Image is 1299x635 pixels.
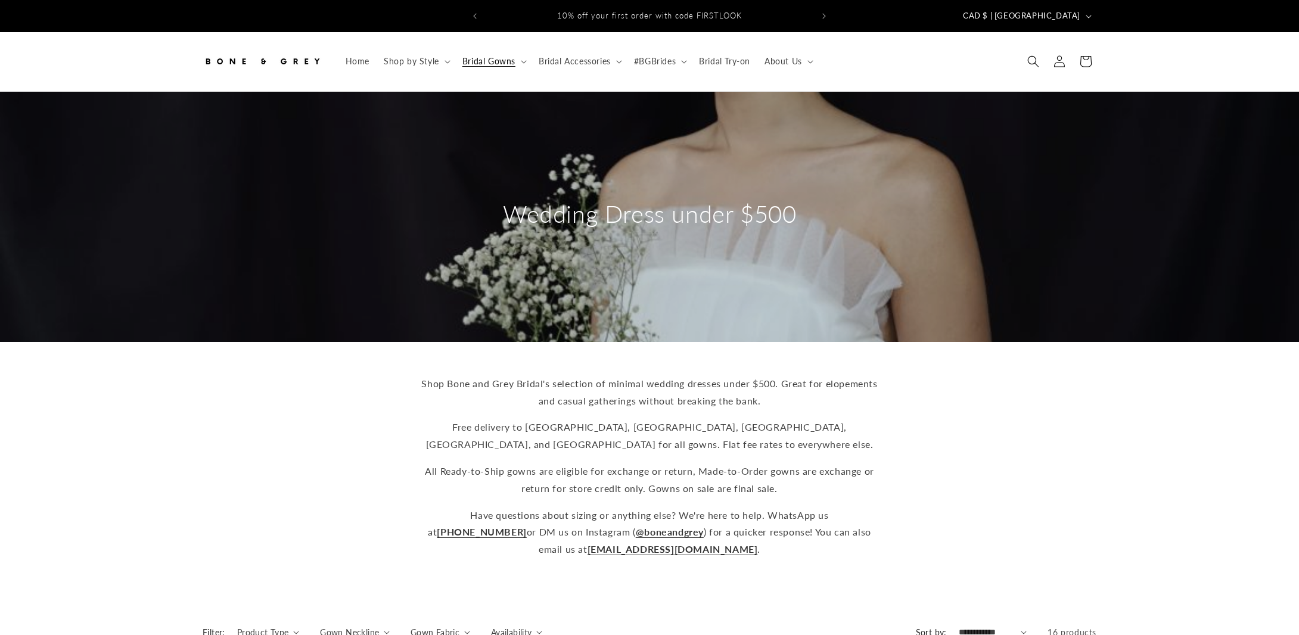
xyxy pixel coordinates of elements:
p: All Ready-to-Ship gowns are eligible for exchange or return, Made-to-Order gowns are exchange or ... [417,463,882,497]
summary: About Us [757,49,818,74]
a: @boneandgrey [636,526,704,537]
summary: Search [1020,48,1046,74]
span: Shop by Style [384,56,439,67]
span: CAD $ | [GEOGRAPHIC_DATA] [963,10,1080,22]
summary: #BGBrides [627,49,692,74]
a: [PHONE_NUMBER] [437,526,526,537]
p: Have questions about sizing or anything else? We're here to help. WhatsApp us at or DM us on Inst... [417,507,882,558]
summary: Bridal Accessories [532,49,627,74]
button: CAD $ | [GEOGRAPHIC_DATA] [956,5,1096,27]
span: Bridal Gowns [462,56,515,67]
h2: Wedding Dress under $500 [503,198,796,229]
span: Bridal Accessories [539,56,611,67]
button: Previous announcement [462,5,488,27]
button: Next announcement [811,5,837,27]
span: About Us [765,56,802,67]
span: #BGBrides [634,56,676,67]
p: Shop Bone and Grey Bridal's selection of minimal wedding dresses under $500. Great for elopements... [417,375,882,410]
img: Bone and Grey Bridal [203,48,322,74]
span: 10% off your first order with code FIRSTLOOK [557,11,742,20]
a: Bridal Try-on [692,49,757,74]
p: Free delivery to [GEOGRAPHIC_DATA], [GEOGRAPHIC_DATA], [GEOGRAPHIC_DATA], [GEOGRAPHIC_DATA], and ... [417,419,882,453]
a: Home [338,49,377,74]
span: Bridal Try-on [699,56,750,67]
a: Bone and Grey Bridal [198,44,327,79]
summary: Bridal Gowns [455,49,532,74]
span: Home [346,56,369,67]
a: [EMAIL_ADDRESS][DOMAIN_NAME] [588,543,758,555]
summary: Shop by Style [377,49,455,74]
